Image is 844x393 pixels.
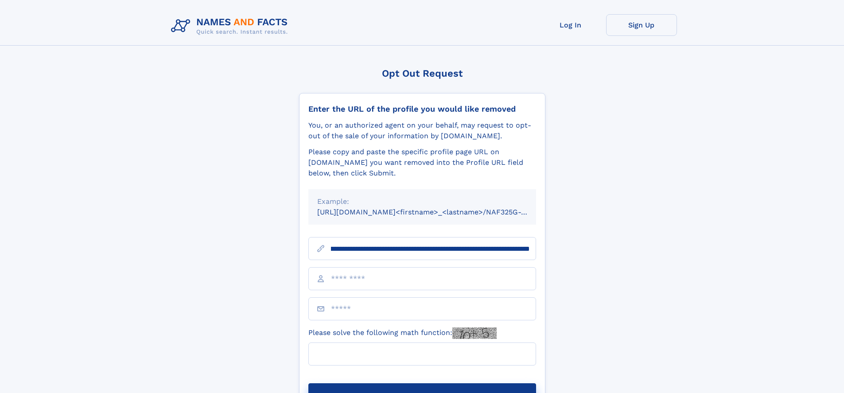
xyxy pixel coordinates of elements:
[606,14,677,36] a: Sign Up
[535,14,606,36] a: Log In
[308,120,536,141] div: You, or an authorized agent on your behalf, may request to opt-out of the sale of your informatio...
[308,147,536,179] div: Please copy and paste the specific profile page URL on [DOMAIN_NAME] you want removed into the Pr...
[308,327,497,339] label: Please solve the following math function:
[317,196,527,207] div: Example:
[308,104,536,114] div: Enter the URL of the profile you would like removed
[299,68,545,79] div: Opt Out Request
[167,14,295,38] img: Logo Names and Facts
[317,208,553,216] small: [URL][DOMAIN_NAME]<firstname>_<lastname>/NAF325G-xxxxxxxx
